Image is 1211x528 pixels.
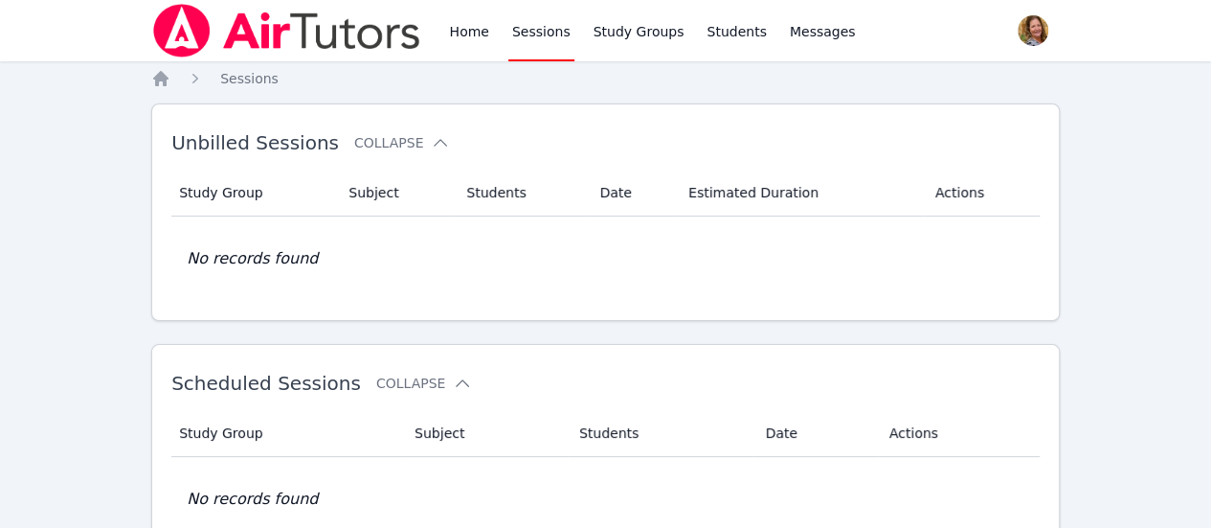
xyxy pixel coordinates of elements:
[171,131,339,154] span: Unbilled Sessions
[171,410,403,457] th: Study Group
[220,71,279,86] span: Sessions
[171,217,1040,301] td: No records found
[151,4,422,57] img: Air Tutors
[924,170,1040,217] th: Actions
[354,133,450,152] button: Collapse
[677,170,924,217] th: Estimated Duration
[753,410,877,457] th: Date
[588,170,677,217] th: Date
[220,69,279,88] a: Sessions
[171,170,337,217] th: Study Group
[171,372,361,395] span: Scheduled Sessions
[790,22,856,41] span: Messages
[151,69,1060,88] nav: Breadcrumb
[878,410,1040,457] th: Actions
[568,410,753,457] th: Students
[403,410,568,457] th: Subject
[455,170,588,217] th: Students
[376,374,472,393] button: Collapse
[337,170,455,217] th: Subject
